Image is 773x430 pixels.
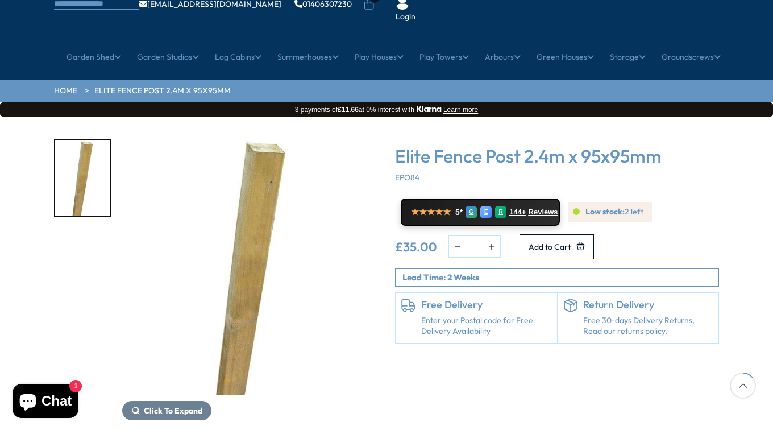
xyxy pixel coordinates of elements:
[137,43,199,71] a: Garden Studios
[54,139,111,217] div: 1 / 1
[401,199,560,226] a: ★★★★★ 5* G E R 144+ Reviews
[9,384,82,421] inbox-online-store-chat: Shopify online store chat
[54,85,77,97] a: HOME
[122,139,378,395] img: Elite Fence Post 2.4m x 95x95mm - Best Shed
[396,11,415,23] a: Login
[568,202,652,222] div: 2 left
[122,401,211,420] button: Click To Expand
[144,406,202,416] span: Click To Expand
[583,315,713,337] p: Free 30-days Delivery Returns, Read our returns policy.
[520,234,594,259] button: Add to Cart
[355,43,404,71] a: Play Houses
[277,43,339,71] a: Summerhouses
[529,208,558,217] span: Reviews
[585,206,625,218] b: Low stock:
[419,43,469,71] a: Play Towers
[421,299,551,311] h6: Free Delivery
[485,43,521,71] a: Arbours
[529,243,571,251] span: Add to Cart
[122,139,378,420] div: 1 / 1
[610,43,646,71] a: Storage
[480,206,492,218] div: E
[215,43,261,71] a: Log Cabins
[67,43,121,71] a: Garden Shed
[395,241,437,253] ins: £35.00
[537,43,594,71] a: Green Houses
[662,43,721,71] a: Groundscrews
[411,206,451,217] span: ★★★★★
[421,315,551,337] a: Enter your Postal code for Free Delivery Availability
[55,140,110,216] img: EPO84CutOutImage_1_750ca9e1-5f2a-4001-a65f-d7c443b06aa2_200x200.jpg
[395,172,419,183] span: EPO84
[395,145,719,167] h3: Elite Fence Post 2.4m x 95x95mm
[583,299,713,311] h6: Return Delivery
[466,206,477,218] div: G
[402,271,718,283] p: Lead Time: 2 Weeks
[509,208,526,217] span: 144+
[495,206,506,218] div: R
[94,85,231,97] a: Elite Fence Post 2.4m x 95x95mm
